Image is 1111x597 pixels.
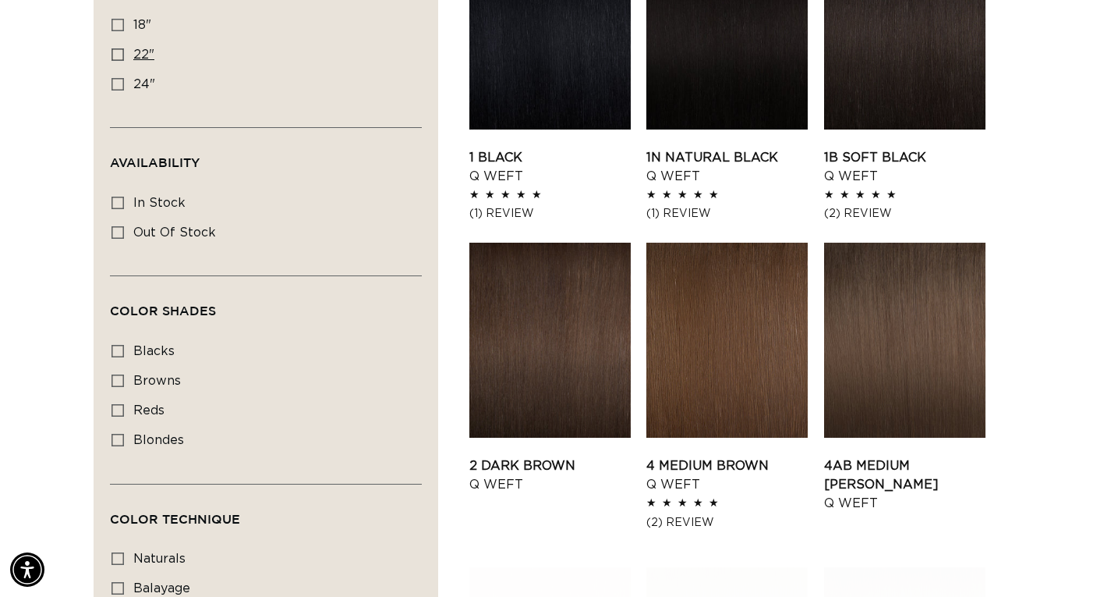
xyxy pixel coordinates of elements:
span: 18" [133,19,151,31]
span: browns [133,375,181,387]
span: balayage [133,582,190,595]
span: Color Shades [110,304,216,318]
span: reds [133,404,165,417]
span: Availability [110,155,200,169]
a: 1N Natural Black Q Weft [646,148,808,186]
span: naturals [133,553,186,565]
div: Accessibility Menu [10,553,44,587]
span: 22" [133,48,154,61]
a: 1 Black Q Weft [469,148,631,186]
span: In stock [133,197,186,209]
iframe: Chat Widget [1033,522,1111,597]
a: 1B Soft Black Q Weft [824,148,985,186]
span: blondes [133,434,184,446]
span: Color Technique [110,512,240,526]
a: 2 Dark Brown Q Weft [469,457,631,494]
a: 4 Medium Brown Q Weft [646,457,808,494]
summary: Availability (0 selected) [110,128,422,184]
span: blacks [133,345,175,357]
span: 24" [133,78,155,91]
summary: Color Shades (0 selected) [110,276,422,332]
a: 4AB Medium [PERSON_NAME] Q Weft [824,457,985,513]
span: Out of stock [133,226,216,239]
summary: Color Technique (0 selected) [110,485,422,541]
